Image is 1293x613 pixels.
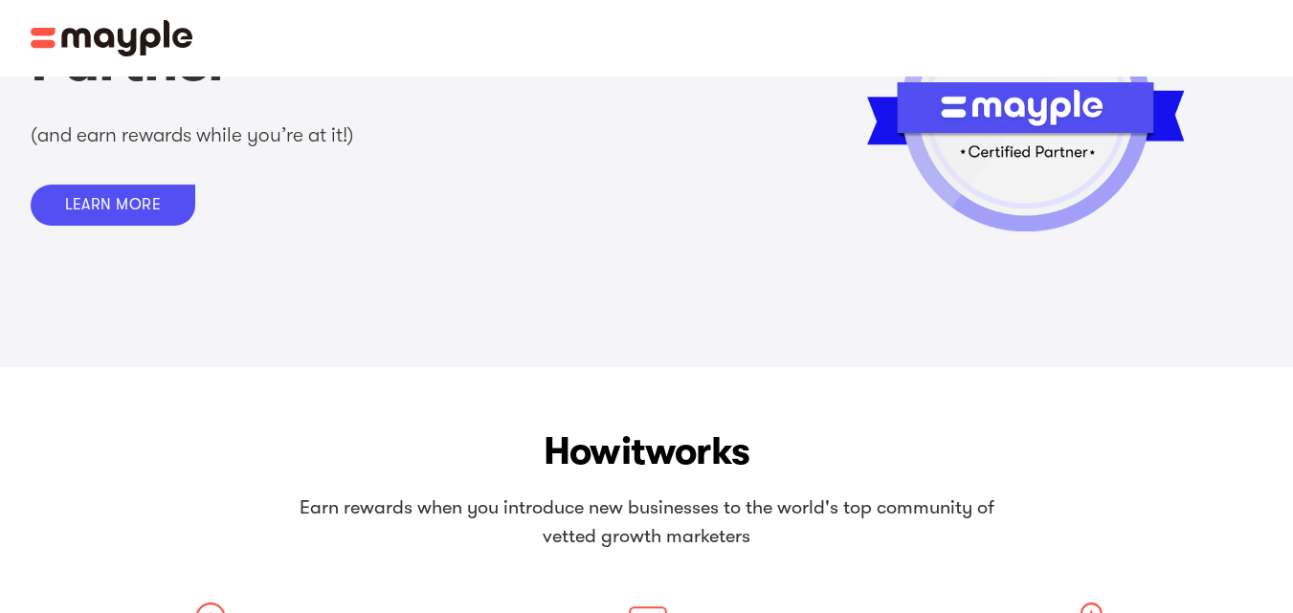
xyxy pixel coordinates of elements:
[31,121,528,149] p: (and earn rewards while you’re at it!)
[65,196,162,214] div: LEARN MORE
[288,493,1006,551] p: Earn rewards when you introduce new businesses to the world's top community of vetted growth mark...
[31,20,193,56] img: Mayple logo
[621,429,645,473] span: it
[15,425,1278,478] h2: How works
[31,185,196,226] a: LEARN MORE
